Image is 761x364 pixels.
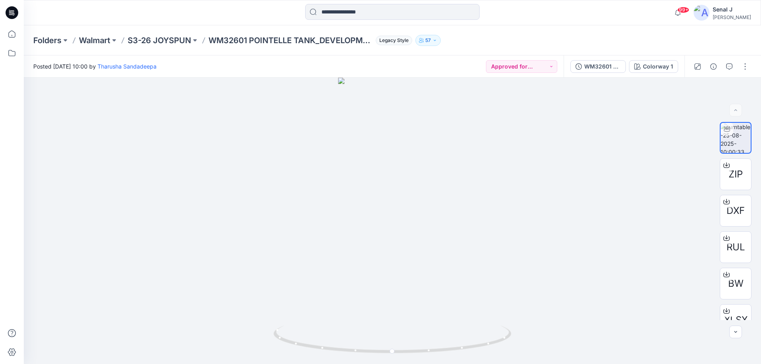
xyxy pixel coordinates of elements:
[643,62,673,71] div: Colorway 1
[128,35,191,46] a: S3-26 JOYSPUN
[33,62,157,71] span: Posted [DATE] 10:00 by
[707,60,720,73] button: Details
[570,60,626,73] button: WM32601 POINTELLE TANK_DEVELOPMENT
[721,123,751,153] img: turntable-25-08-2025-10:00:33
[677,7,689,13] span: 99+
[713,5,751,14] div: Senal J
[724,313,748,327] span: XLSX
[415,35,441,46] button: 57
[694,5,709,21] img: avatar
[728,276,744,291] span: BW
[727,204,745,218] span: DXF
[376,36,412,45] span: Legacy Style
[728,167,743,181] span: ZIP
[713,14,751,20] div: [PERSON_NAME]
[373,35,412,46] button: Legacy Style
[79,35,110,46] a: Walmart
[98,63,157,70] a: Tharusha Sandadeepa
[584,62,621,71] div: WM32601 POINTELLE TANK_DEVELOPMENT
[208,35,373,46] p: WM32601 POINTELLE TANK_DEVELOPMENT
[33,35,61,46] a: Folders
[727,240,745,254] span: RUL
[425,36,431,45] p: 57
[629,60,678,73] button: Colorway 1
